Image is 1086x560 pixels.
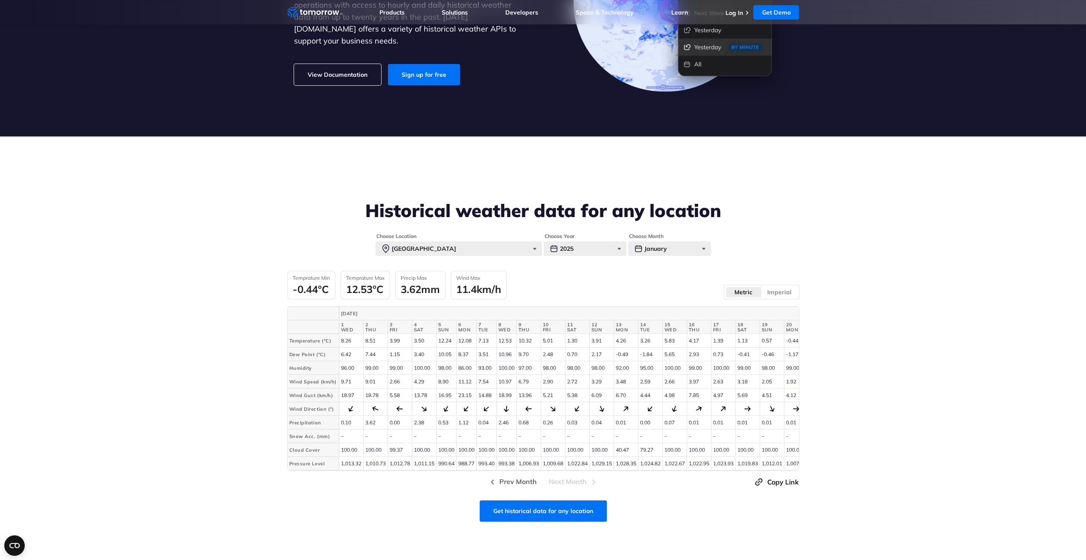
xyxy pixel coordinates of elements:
td: 100.00 [541,443,565,457]
div: 273.57° [396,406,403,412]
td: 2.66 [387,375,412,389]
td: 2.17 [589,348,614,361]
td: – [496,429,516,443]
td: 1,023.93 [711,457,735,470]
div: 3.62mm [401,283,440,296]
td: – [387,429,412,443]
td: 1,007.32 [784,457,808,470]
td: 990.64 [436,457,456,470]
td: 1,022.95 [687,457,711,470]
td: – [784,429,808,443]
td: -1.84 [638,348,662,361]
span: 11 [567,322,588,327]
td: 5.69 [735,389,760,402]
div: 2025 [544,241,626,256]
td: 7.13 [476,334,496,348]
a: Space & Technology [576,9,634,16]
td: 99.00 [387,361,412,375]
span: 15 [664,322,685,327]
td: 0.10 [339,416,363,429]
span: TUE [640,327,661,332]
div: 213.59° [573,404,582,413]
td: 2.63 [711,375,735,389]
td: 100.00 [363,443,387,457]
div: 46.03° [719,404,728,413]
td: 11.12 [456,375,476,389]
td: 4.97 [711,389,735,402]
th: Wind Direction (°) [288,402,339,416]
span: FRI [543,327,563,332]
td: 100.00 [784,443,808,457]
td: 96.00 [339,361,363,375]
td: 100.00 [589,443,614,457]
td: – [687,429,711,443]
td: – [541,429,565,443]
td: 4.29 [412,375,436,389]
td: 98.00 [760,361,784,375]
td: 100.00 [735,443,760,457]
div: 232.2° [482,404,491,413]
span: MON [616,327,636,332]
td: 8.26 [339,334,363,348]
td: 1,019.83 [735,457,760,470]
h3: Temprature Max [346,275,384,281]
div: 188.09° [503,405,510,412]
td: 4.12 [784,389,808,402]
td: -0.41 [735,348,760,361]
td: 3.29 [589,375,614,389]
td: 12.53 [496,334,516,348]
td: 100.00 [711,361,735,375]
td: 100.00 [412,361,436,375]
td: 5.21 [541,389,565,402]
td: 3.97 [687,375,711,389]
td: 1,012.78 [387,457,412,470]
td: 5.83 [662,334,687,348]
td: 10.96 [496,348,516,361]
span: 9 [518,322,539,327]
td: 1,024.82 [638,457,662,470]
td: 79.27 [638,443,662,457]
td: – [589,429,614,443]
td: – [412,429,436,443]
th: Wind Speed (km/h) [288,375,339,389]
td: 0.07 [662,416,687,429]
td: 1,022.67 [662,457,687,470]
td: 0.04 [476,416,496,429]
td: 9.01 [363,375,387,389]
div: 92.05° [793,406,800,412]
th: Precipitation [288,416,339,429]
td: 100.00 [687,443,711,457]
td: 0.01 [711,416,735,429]
td: 0.01 [614,416,638,429]
td: 3.62 [363,416,387,429]
span: Copy Link [767,477,799,487]
td: 1.13 [735,334,760,348]
td: 1,010.73 [363,457,387,470]
td: 2.90 [541,375,565,389]
td: 6.42 [339,348,363,361]
td: – [614,429,638,443]
td: 5.01 [541,334,565,348]
td: 100.00 [565,443,589,457]
span: 6 [458,322,475,327]
div: [GEOGRAPHIC_DATA] [376,241,542,256]
a: Developers [505,9,538,16]
td: – [363,429,387,443]
td: 7.44 [363,348,387,361]
td: 5.58 [387,389,412,402]
td: 7.85 [687,389,711,402]
td: 13.78 [412,389,436,402]
td: 2.59 [638,375,662,389]
th: Cloud Cover [288,443,339,457]
div: 220.53° [462,404,471,413]
td: 993.40 [476,457,496,470]
td: – [760,429,784,443]
td: 99.00 [363,361,387,375]
td: 100.00 [436,443,456,457]
div: 290.37° [371,405,379,413]
td: 1.30 [565,334,589,348]
span: SUN [591,327,612,332]
a: Products [379,9,405,16]
td: – [565,429,589,443]
td: 99.37 [387,443,412,457]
